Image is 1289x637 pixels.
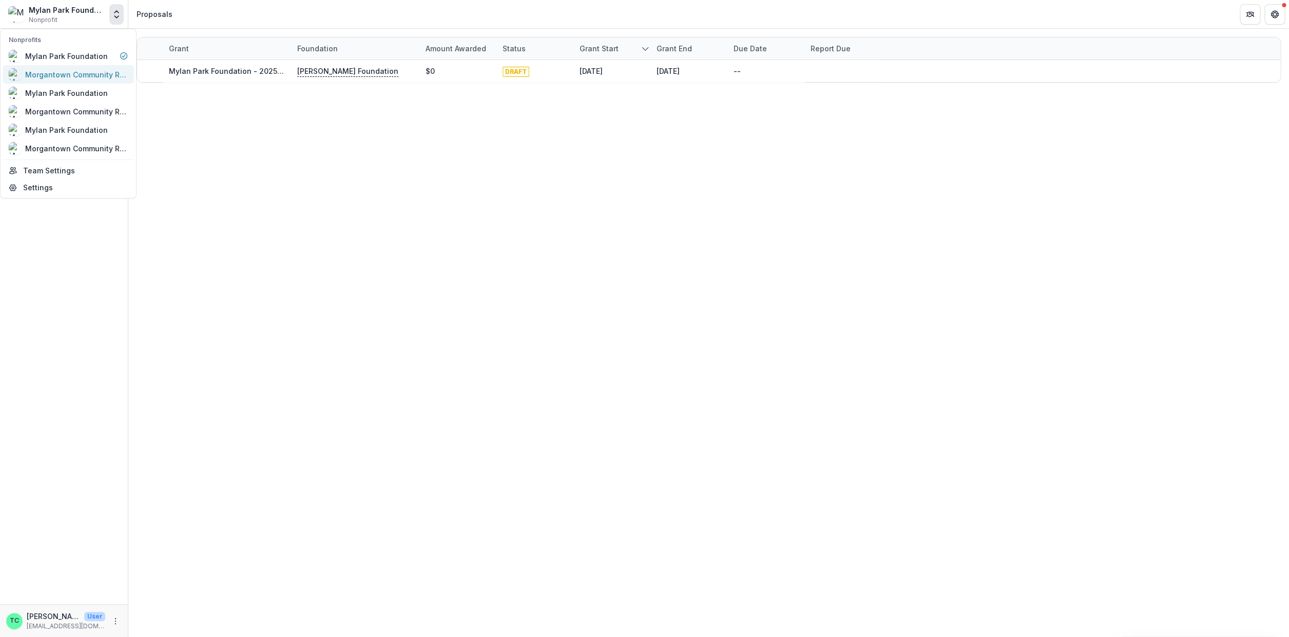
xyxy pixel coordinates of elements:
div: Report Due [804,37,881,59]
p: [PERSON_NAME] Foundation [297,66,398,77]
div: Mylan Park Foundation [29,5,105,15]
nav: breadcrumb [132,7,177,22]
div: Grant start [573,37,650,59]
div: Grant [163,37,291,59]
button: Partners [1240,4,1260,25]
img: Mylan Park Foundation [8,6,25,23]
div: -- [734,66,741,76]
div: Due Date [727,37,804,59]
div: Report Due [804,43,857,54]
a: Mylan Park Foundation - 2025 - Application Form [169,67,344,75]
p: [EMAIL_ADDRESS][DOMAIN_NAME] [27,622,105,631]
div: Amount awarded [419,37,496,59]
button: Get Help [1264,4,1285,25]
div: Status [496,37,573,59]
div: Foundation [291,37,419,59]
p: User [84,612,105,621]
div: [DATE] [580,66,603,76]
div: Terri Cutright [10,618,19,624]
div: Status [496,43,532,54]
div: Grant [163,43,195,54]
svg: sorted descending [641,45,649,53]
div: Grant end [650,37,727,59]
div: Grant start [573,43,625,54]
div: Foundation [291,43,344,54]
div: Grant end [650,43,698,54]
button: More [109,615,122,627]
div: Amount awarded [419,43,492,54]
div: $0 [426,66,435,76]
span: DRAFT [503,67,529,77]
button: Open entity switcher [109,4,124,25]
div: Due Date [727,43,773,54]
p: [PERSON_NAME] [27,611,80,622]
div: [DATE] [657,66,680,76]
span: Nonprofit [29,15,57,25]
div: Proposals [137,9,172,19]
